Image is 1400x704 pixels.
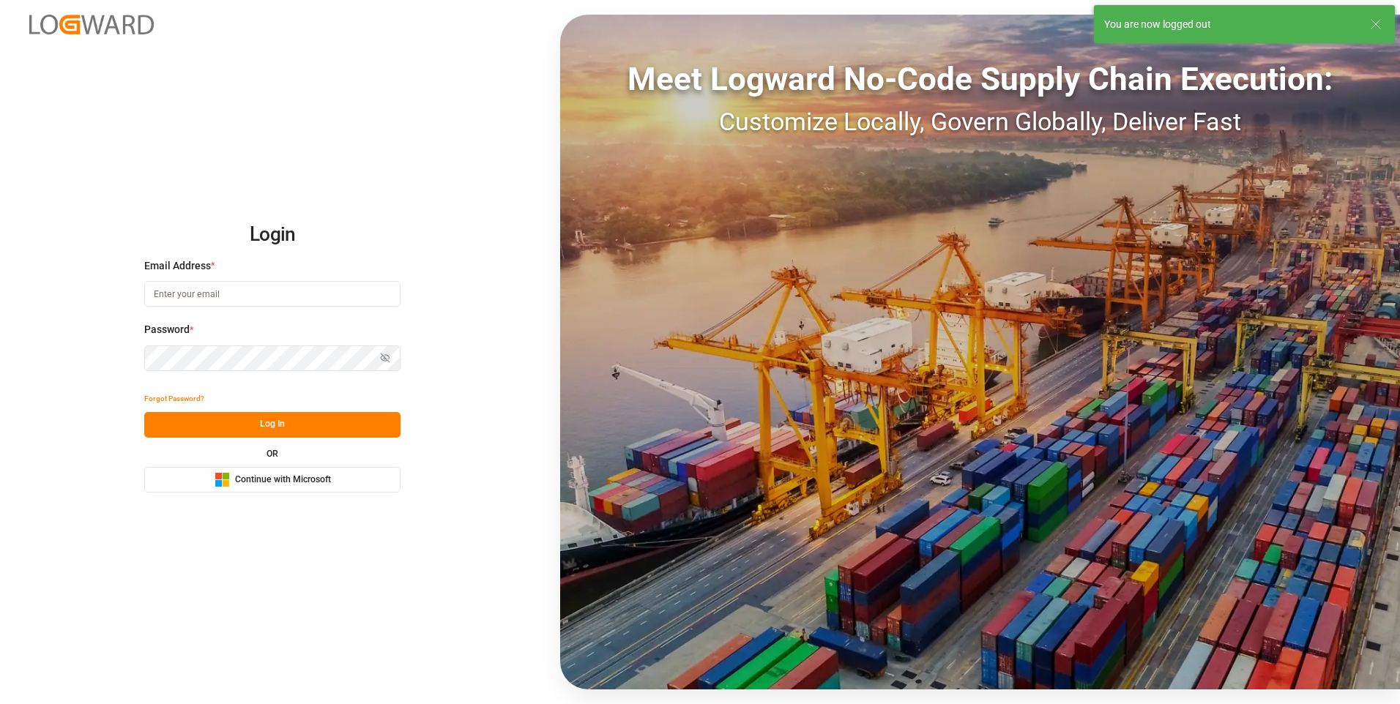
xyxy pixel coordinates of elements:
span: Password [144,322,190,337]
span: Continue with Microsoft [235,473,331,487]
img: Logward_new_orange.png [29,15,154,34]
div: You are now logged out [1104,17,1356,32]
button: Continue with Microsoft [144,467,401,493]
button: Forgot Password? [144,386,204,412]
small: OR [267,449,278,458]
h2: Login [144,211,401,258]
button: Log In [144,412,401,438]
div: Meet Logward No-Code Supply Chain Execution: [560,55,1400,103]
div: Customize Locally, Govern Globally, Deliver Fast [560,103,1400,141]
span: Email Address [144,258,211,274]
input: Enter your email [144,281,401,307]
